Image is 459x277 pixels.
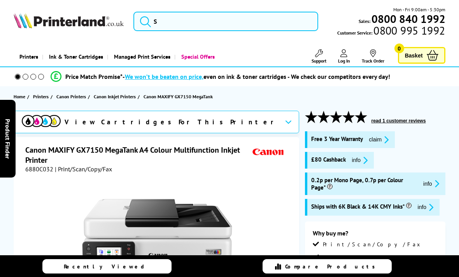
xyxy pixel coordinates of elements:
button: promo-description [350,156,370,165]
a: Printers [14,47,42,66]
span: Recently Viewed [64,263,152,270]
span: £80 Cashback [311,156,346,165]
a: Home [14,92,27,101]
span: Canon Printers [56,92,86,101]
a: Track Order [362,49,384,64]
span: Basket [405,50,423,61]
input: S [133,12,318,31]
span: Ink & Toner Cartridges [49,47,103,66]
span: Price Match Promise* [65,73,123,80]
span: 0.2p per Mono Page, 0.7p per Colour Page* [311,176,417,191]
span: 0 [394,44,404,53]
div: Why buy me? [313,229,438,241]
span: Mon - Fri 9:00am - 5:30pm [393,6,445,13]
span: Support [312,58,326,64]
span: Compare Products [285,263,379,270]
a: Ink & Toner Cartridges [42,47,107,66]
a: Managed Print Services [107,47,174,66]
span: Ships with 6K Black & 14K CMY Inks* [311,203,412,212]
a: Support [312,49,326,64]
img: Canon [251,145,286,159]
span: Free 3 Year Warranty [311,135,363,144]
span: | Print/Scan/Copy/Fax [55,165,112,173]
img: View Cartridges [22,115,61,127]
div: - even on ink & toner cartridges - We check our competitors every day! [123,73,390,80]
button: read 1 customer reviews [369,118,428,124]
button: promo-description [367,135,391,144]
a: Log In [338,49,350,64]
span: Printers [33,92,49,101]
span: View Cartridges For This Printer [65,118,279,126]
a: Recently Viewed [42,259,172,274]
a: Basket 0 [398,47,445,64]
span: We won’t be beaten on price, [125,73,203,80]
h1: Canon MAXIFY GX7150 MegaTank A4 Colour Multifunction Inkjet Printer [25,145,250,165]
span: Customer Service: [337,27,445,37]
span: Canon Inkjet Printers [94,92,136,101]
span: Up to 24ppm Mono Print [323,254,438,268]
span: Product Finder [4,118,12,159]
span: Canon MAXIFY GX7150 MegaTank [144,92,213,101]
li: modal_Promise [4,70,437,84]
button: promo-description [415,203,436,212]
a: 0800 840 1992 [370,15,445,23]
a: Special Offers [174,47,219,66]
img: Printerland Logo [14,13,124,28]
span: Home [14,92,25,101]
a: Compare Products [263,259,392,274]
a: Printers [33,92,51,101]
span: Log In [338,58,350,64]
a: Canon Inkjet Printers [94,92,138,101]
span: Print/Scan/Copy/Fax [323,241,423,248]
a: Canon Printers [56,92,88,101]
button: promo-description [421,179,441,188]
span: 0800 995 1992 [372,27,445,34]
span: 6880C032 [25,165,53,173]
span: Sales: [359,17,370,25]
a: Canon MAXIFY GX7150 MegaTank [144,92,215,101]
a: Printerland Logo [14,13,124,30]
b: 0800 840 1992 [371,12,445,26]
